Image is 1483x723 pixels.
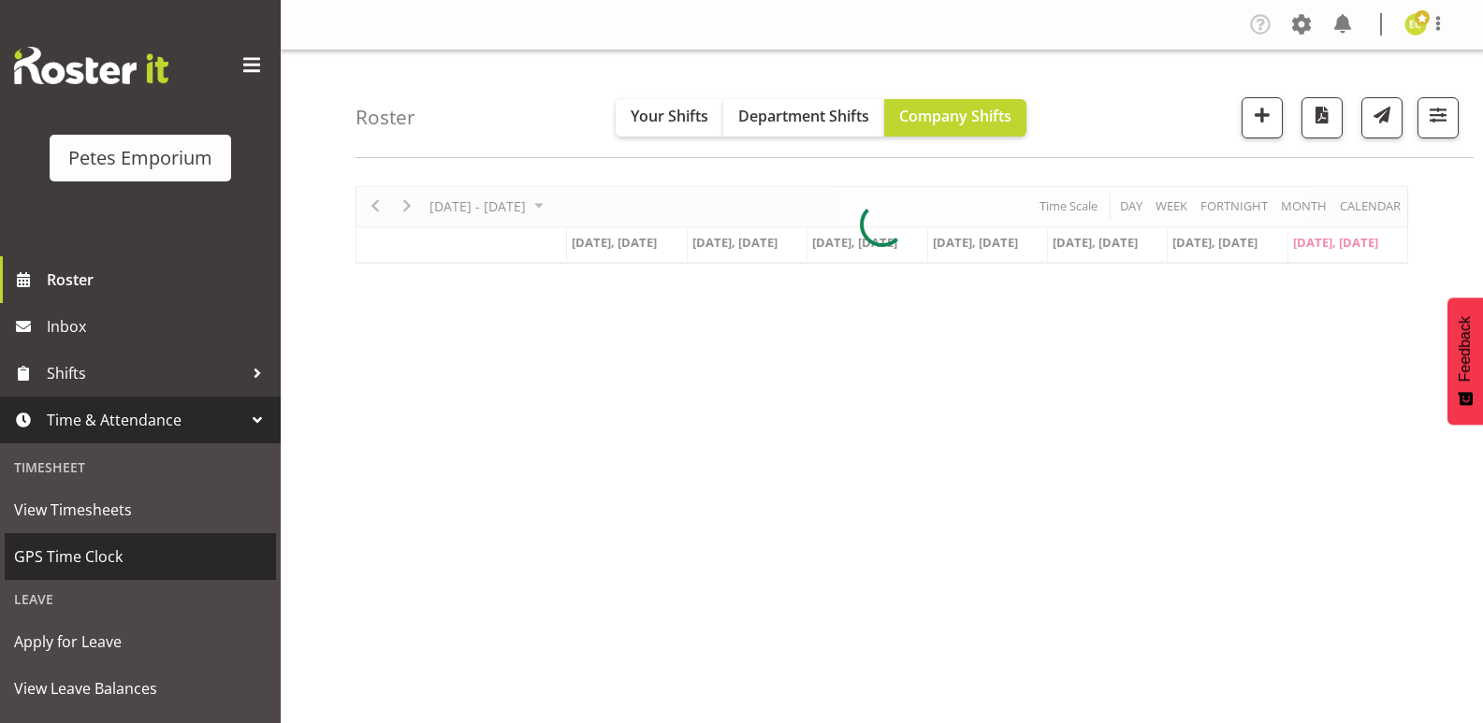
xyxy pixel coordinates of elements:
[5,665,276,712] a: View Leave Balances
[47,359,243,387] span: Shifts
[68,144,212,172] div: Petes Emporium
[5,486,276,533] a: View Timesheets
[14,542,267,571] span: GPS Time Clock
[356,107,415,128] h4: Roster
[1361,97,1403,138] button: Send a list of all shifts for the selected filtered period to all rostered employees.
[1404,13,1427,36] img: emma-croft7499.jpg
[616,99,723,137] button: Your Shifts
[5,533,276,580] a: GPS Time Clock
[884,99,1026,137] button: Company Shifts
[631,106,708,126] span: Your Shifts
[1447,297,1483,425] button: Feedback - Show survey
[1418,97,1459,138] button: Filter Shifts
[723,99,884,137] button: Department Shifts
[1242,97,1283,138] button: Add a new shift
[47,312,271,340] span: Inbox
[899,106,1011,126] span: Company Shifts
[738,106,869,126] span: Department Shifts
[5,580,276,618] div: Leave
[14,47,168,84] img: Rosterit website logo
[14,674,267,702] span: View Leave Balances
[1301,97,1343,138] button: Download a PDF of the roster according to the set date range.
[47,266,271,294] span: Roster
[47,406,243,434] span: Time & Attendance
[14,628,267,656] span: Apply for Leave
[5,618,276,665] a: Apply for Leave
[14,496,267,524] span: View Timesheets
[1457,316,1474,382] span: Feedback
[5,448,276,486] div: Timesheet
